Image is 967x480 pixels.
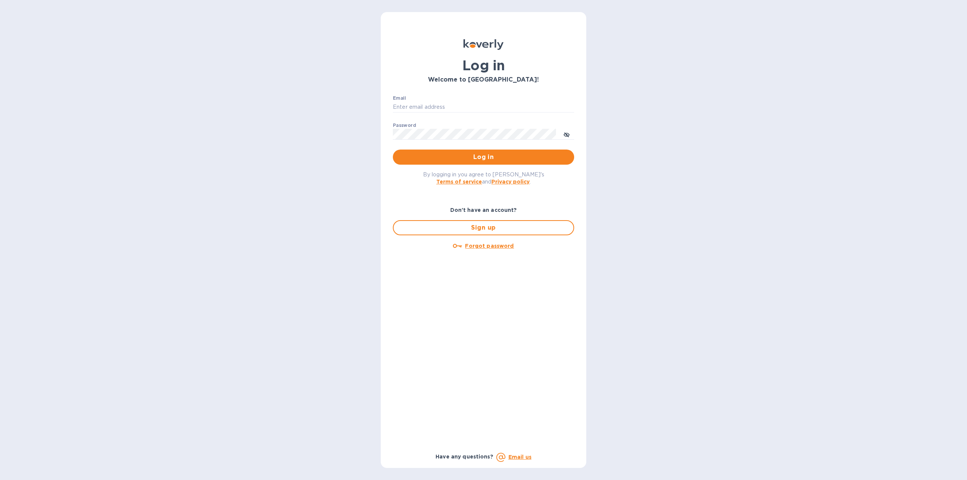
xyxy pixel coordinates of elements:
a: Privacy policy [491,179,530,185]
span: Log in [399,153,568,162]
a: Email us [508,454,531,460]
button: Sign up [393,220,574,235]
h3: Welcome to [GEOGRAPHIC_DATA]! [393,76,574,83]
b: Don't have an account? [450,207,517,213]
span: By logging in you agree to [PERSON_NAME]'s and . [423,171,544,185]
h1: Log in [393,57,574,73]
b: Have any questions? [436,454,493,460]
a: Terms of service [436,179,482,185]
input: Enter email address [393,102,574,113]
img: Koverly [463,39,504,50]
button: Log in [393,150,574,165]
u: Forgot password [465,243,514,249]
span: Sign up [400,223,567,232]
label: Password [393,123,416,128]
label: Email [393,96,406,100]
button: toggle password visibility [559,127,574,142]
